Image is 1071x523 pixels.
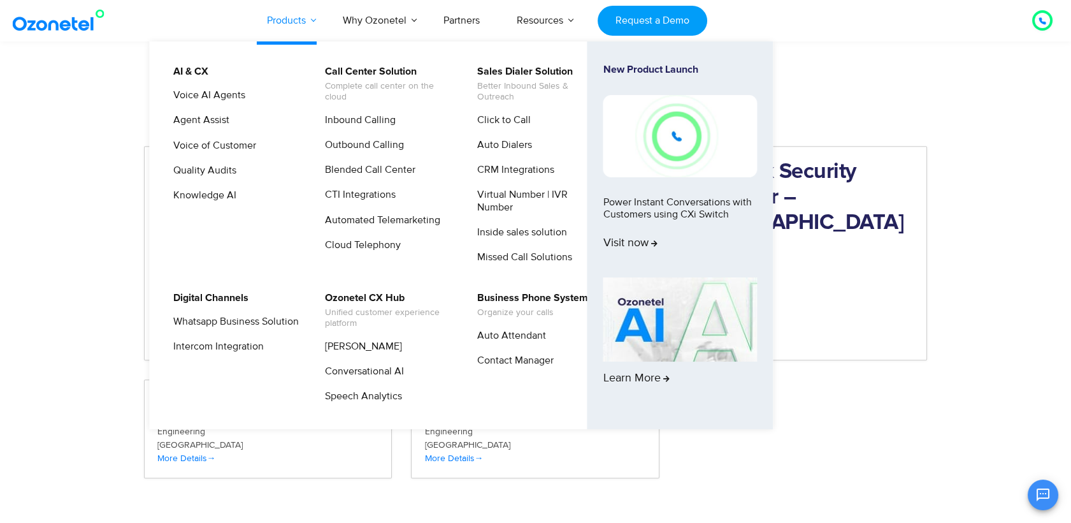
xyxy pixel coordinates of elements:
h2: Network Security Engineer – [GEOGRAPHIC_DATA] [692,159,914,236]
a: Inside sales solution [469,225,569,240]
img: AI [603,277,758,362]
h2: Current Openings [144,41,928,67]
span: Complete call center on the cloud [325,81,450,103]
a: Tech Support Engineer ([GEOGRAPHIC_DATA], [GEOGRAPHIC_DATA] & [GEOGRAPHIC_DATA]) Engineering [GEO... [144,146,392,360]
a: Missed Call Solutions [469,249,574,265]
a: New Product LaunchPower Instant Conversations with Customers using CXi SwitchVisit now [603,64,758,272]
a: CTI Integrations [317,187,398,203]
a: Automated Telemarketing [317,212,442,228]
span: Visit now [603,237,658,251]
span: Unified customer experience platform [325,307,450,329]
a: Agent Assist [165,112,231,128]
a: Conversational AI [317,364,406,379]
span: Learn More [603,372,670,386]
a: Auto Dialers [469,137,534,153]
a: Knowledge AI [165,188,238,203]
a: Call Center SolutionComplete call center on the cloud [317,64,452,105]
a: Cloud Telephony [317,237,403,253]
a: [PERSON_NAME] [317,339,404,355]
a: Front-End Developer Engineering [GEOGRAPHIC_DATA] More Details [144,379,392,478]
a: Voice AI Agents [165,87,247,103]
a: Contact Manager [469,353,556,369]
a: Business Phone SystemOrganize your calls [469,290,590,320]
a: Whatsapp Business Solution [165,314,301,330]
span: More Details [424,453,483,464]
img: New-Project-17.png [603,95,758,177]
span: More Details [157,453,216,464]
a: Click to Call [469,112,533,128]
a: Intercom Integration [165,339,266,355]
a: Outbound Calling [317,137,406,153]
a: CRM Integrations [469,162,556,178]
span: Organize your calls [477,307,588,318]
a: Voice of Customer [165,138,258,154]
a: AI & CX [165,64,210,80]
a: Request a Demo [598,6,707,36]
a: Speech Analytics [317,388,404,404]
a: Auto Attendant [469,328,548,344]
a: Blended Call Center [317,162,417,178]
span: [GEOGRAPHIC_DATA] [424,439,510,450]
a: Learn More [603,277,758,408]
span: Engineering [157,426,205,437]
span: Engineering [424,426,472,437]
a: Sales Dialer SolutionBetter Inbound Sales & Outreach [469,64,605,105]
button: Open chat [1028,480,1058,510]
a: Network Security Engineer – [GEOGRAPHIC_DATA] Engineering Gurgaon More Details [679,146,927,360]
a: Digital Channels [165,290,250,306]
a: Ozonetel CX HubUnified customer experience platform [317,290,452,331]
span: Better Inbound Sales & Outreach [477,81,603,103]
a: Inbound Calling [317,112,398,128]
a: Quality Audits [165,163,238,179]
a: Virtual Number | IVR Number [469,187,605,215]
span: [GEOGRAPHIC_DATA] [157,439,243,450]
